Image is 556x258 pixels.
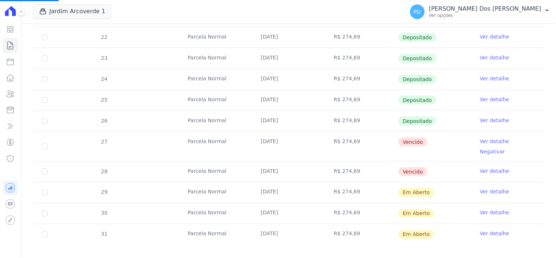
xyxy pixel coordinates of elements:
a: Ver detalhe [480,230,509,237]
td: Parcela Normal [179,69,252,90]
span: 30 [100,210,108,216]
td: Parcela Normal [179,224,252,245]
td: R$ 274,69 [325,27,398,48]
span: 26 [100,118,108,124]
span: 27 [100,139,108,145]
span: Depositado [398,117,437,126]
a: Ver detalhe [480,75,509,82]
span: 23 [100,55,108,61]
a: Ver detalhe [480,54,509,61]
span: Em Aberto [398,209,434,218]
input: default [42,169,48,175]
span: Depositado [398,75,437,84]
td: R$ 274,69 [325,203,398,224]
td: Parcela Normal [179,182,252,203]
td: R$ 274,69 [325,111,398,131]
td: [DATE] [252,69,325,90]
span: Em Aberto [398,188,434,197]
td: Parcela Normal [179,48,252,69]
span: 28 [100,168,108,174]
span: 29 [100,189,108,195]
td: [DATE] [252,182,325,203]
input: Só é possível selecionar pagamentos em aberto [42,97,48,103]
td: R$ 274,69 [325,69,398,90]
span: Depositado [398,96,437,105]
span: Vencido [398,167,427,176]
td: R$ 274,69 [325,182,398,203]
input: Só é possível selecionar pagamentos em aberto [42,34,48,40]
button: Jardim Arcoverde 1 [33,4,112,18]
span: PD [414,9,421,14]
span: 24 [100,76,108,82]
td: R$ 274,69 [325,90,398,110]
span: 31 [100,231,108,237]
td: Parcela Normal [179,203,252,224]
p: Ver opções [429,12,541,18]
input: Só é possível selecionar pagamentos em aberto [42,55,48,61]
span: 22 [100,34,108,40]
td: [DATE] [252,27,325,48]
a: Negativar [480,149,505,155]
td: R$ 274,69 [325,48,398,69]
td: Parcela Normal [179,27,252,48]
span: 25 [100,97,108,103]
input: default [42,211,48,217]
a: Ver detalhe [480,188,509,196]
td: [DATE] [252,161,325,182]
td: [DATE] [252,132,325,161]
td: Parcela Normal [179,90,252,110]
a: Ver detalhe [480,209,509,217]
p: [PERSON_NAME] Dos [PERSON_NAME] [429,5,541,12]
a: Ver detalhe [480,117,509,124]
span: Vencido [398,138,427,146]
span: Depositado [398,33,437,42]
td: [DATE] [252,224,325,245]
input: default [42,232,48,237]
td: [DATE] [252,90,325,110]
input: Só é possível selecionar pagamentos em aberto [42,76,48,82]
td: R$ 274,69 [325,161,398,182]
td: R$ 274,69 [325,132,398,161]
span: Em Aberto [398,230,434,239]
a: Ver detalhe [480,33,509,40]
a: Ver detalhe [480,138,509,145]
button: PD [PERSON_NAME] Dos [PERSON_NAME] Ver opções [404,1,556,22]
input: default [42,190,48,196]
input: Só é possível selecionar pagamentos em aberto [42,118,48,124]
td: Parcela Normal [179,161,252,182]
td: [DATE] [252,111,325,131]
input: default [42,143,48,149]
a: Ver detalhe [480,167,509,175]
a: Ver detalhe [480,96,509,103]
td: [DATE] [252,48,325,69]
td: Parcela Normal [179,111,252,131]
td: [DATE] [252,203,325,224]
td: R$ 274,69 [325,224,398,245]
span: Depositado [398,54,437,63]
td: Parcela Normal [179,132,252,161]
